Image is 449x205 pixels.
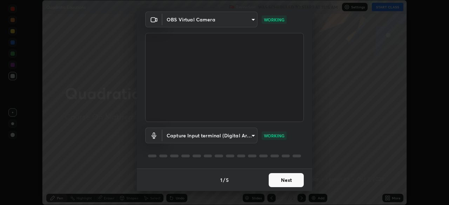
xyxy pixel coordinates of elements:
h4: 1 [220,176,222,184]
p: WORKING [264,16,284,23]
p: WORKING [264,132,284,139]
div: OBS Virtual Camera [162,12,257,27]
div: OBS Virtual Camera [162,128,257,143]
h4: / [223,176,225,184]
button: Next [269,173,304,187]
h4: 5 [226,176,229,184]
